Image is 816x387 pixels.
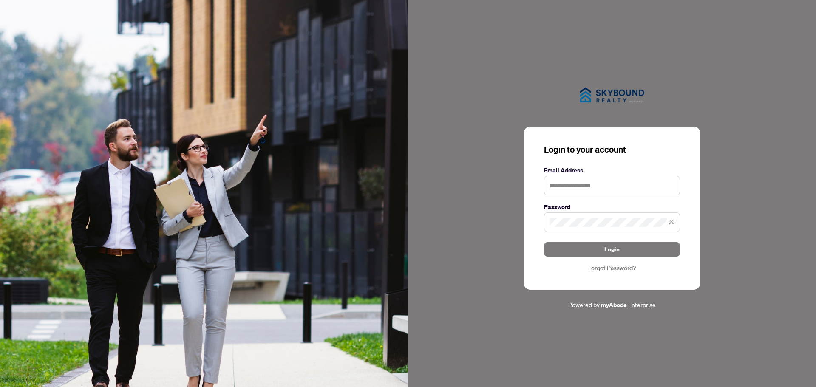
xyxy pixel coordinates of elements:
[628,301,656,308] span: Enterprise
[544,202,680,212] label: Password
[568,301,600,308] span: Powered by
[569,77,654,113] img: ma-logo
[544,263,680,273] a: Forgot Password?
[544,242,680,257] button: Login
[544,166,680,175] label: Email Address
[544,144,680,155] h3: Login to your account
[604,243,620,256] span: Login
[669,219,674,225] span: eye-invisible
[601,300,627,310] a: myAbode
